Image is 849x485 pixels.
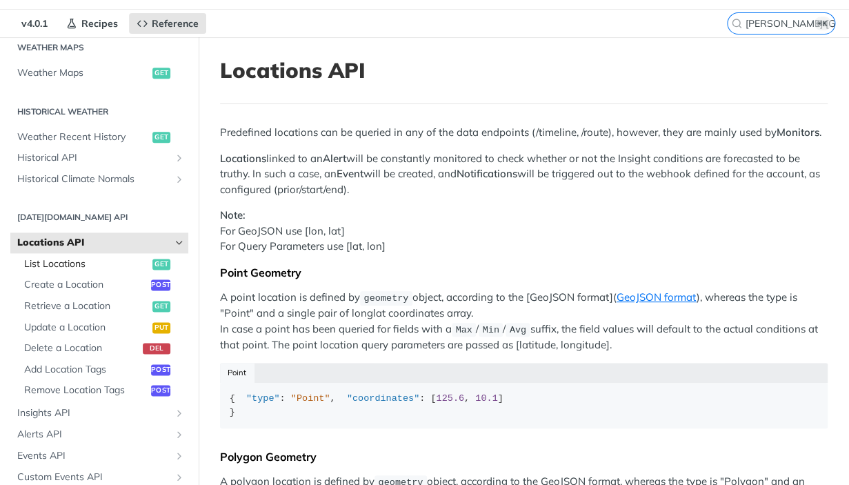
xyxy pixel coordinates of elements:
h2: [DATE][DOMAIN_NAME] API [10,211,188,224]
span: Create a Location [24,278,148,292]
span: "coordinates" [347,393,419,404]
a: Retrieve a Locationget [17,296,188,317]
span: Avg [510,325,526,335]
span: Min [482,325,499,335]
a: Weather Recent Historyget [10,127,188,148]
kbd: ⌘K [814,17,831,30]
span: Custom Events API [17,470,170,484]
span: geometry [363,293,408,304]
span: Locations API [17,236,170,250]
p: Predefined locations can be queried in any of the data endpoints (/timeline, /route), however, th... [220,125,828,141]
button: Show subpages for Custom Events API [174,471,185,482]
a: Recipes [59,13,126,34]
h1: Locations API [220,58,828,83]
span: Historical Climate Normals [17,172,170,186]
span: Recipes [81,17,118,30]
a: Insights APIShow subpages for Insights API [10,403,188,424]
a: Locations APIHide subpages for Locations API [10,232,188,253]
button: Show subpages for Alerts API [174,429,185,440]
h2: Historical Weather [10,106,188,118]
span: post [151,364,170,375]
span: Add Location Tags [24,363,148,377]
div: Point Geometry [220,266,828,279]
a: Create a Locationpost [17,275,188,295]
a: Delete a Locationdel [17,338,188,359]
span: Insights API [17,406,170,420]
span: Weather Maps [17,66,149,80]
a: Historical Climate NormalsShow subpages for Historical Climate Normals [10,169,188,190]
a: Remove Location Tagspost [17,380,188,401]
div: Polygon Geometry [220,450,828,464]
svg: Search [731,18,742,29]
button: Show subpages for Events API [174,450,185,461]
span: 10.1 [475,393,497,404]
span: v4.0.1 [14,13,55,34]
span: get [152,132,170,143]
p: A point location is defined by object, according to the [GeoJSON format]( ), whereas the type is ... [220,290,828,353]
span: Alerts API [17,428,170,442]
span: del [143,343,170,354]
span: Delete a Location [24,342,139,355]
strong: Notifications [457,167,517,180]
span: Max [455,325,472,335]
a: Update a Locationput [17,317,188,338]
span: "type" [246,393,280,404]
span: post [151,279,170,290]
a: Weather Mapsget [10,63,188,83]
span: get [152,301,170,312]
strong: Note: [220,208,246,221]
span: get [152,259,170,270]
span: "Point" [291,393,330,404]
strong: Monitors [777,126,819,139]
span: Retrieve a Location [24,299,149,313]
span: post [151,385,170,396]
strong: Locations [220,152,266,165]
span: Reference [152,17,199,30]
strong: Event [337,167,363,180]
a: List Locationsget [17,254,188,275]
a: Alerts APIShow subpages for Alerts API [10,424,188,445]
strong: Alert [323,152,346,165]
a: Events APIShow subpages for Events API [10,445,188,466]
a: Add Location Tagspost [17,359,188,380]
a: Historical APIShow subpages for Historical API [10,148,188,168]
span: get [152,68,170,79]
a: GeoJSON format [617,290,697,304]
p: For GeoJSON use [lon, lat] For Query Parameters use [lat, lon] [220,208,828,255]
span: Weather Recent History [17,130,149,144]
a: Reference [129,13,206,34]
button: Show subpages for Historical API [174,152,185,164]
span: 125.6 [436,393,464,404]
span: Update a Location [24,321,149,335]
span: Historical API [17,151,170,165]
div: { : , : [ , ] } [230,392,819,419]
span: Remove Location Tags [24,384,148,397]
span: List Locations [24,257,149,271]
p: linked to an will be constantly monitored to check whether or not the Insight conditions are fore... [220,151,828,198]
span: put [152,322,170,333]
span: Events API [17,448,170,462]
button: Show subpages for Insights API [174,408,185,419]
h2: Weather Maps [10,41,188,54]
button: Hide subpages for Locations API [174,237,185,248]
button: Show subpages for Historical Climate Normals [174,174,185,185]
